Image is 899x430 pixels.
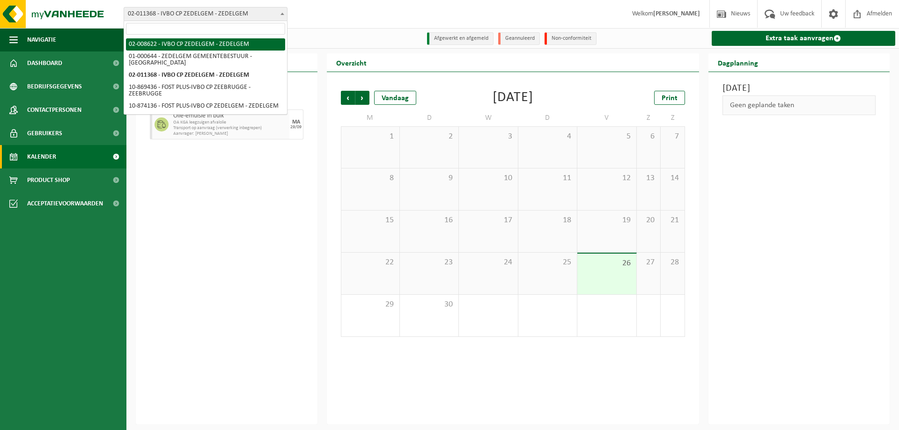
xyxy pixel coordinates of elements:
span: 16 [405,215,454,226]
span: 3 [464,131,513,142]
span: 18 [523,215,572,226]
li: Geannuleerd [498,32,540,45]
h2: Overzicht [327,53,376,72]
span: Acceptatievoorwaarden [27,192,103,215]
td: D [400,109,459,126]
td: V [577,109,636,126]
span: 11 [523,173,572,183]
span: Volgende [355,91,369,105]
span: Product Shop [27,168,70,192]
li: Non-conformiteit [545,32,597,45]
li: 10-869436 - FOST PLUS-IVBO CP ZEEBRUGGE - ZEEBRUGGE [126,81,285,100]
span: 30 [405,299,454,310]
span: 14 [665,173,679,183]
span: 21 [665,215,679,226]
span: Gebruikers [27,122,62,145]
a: Extra taak aanvragen [712,31,896,46]
span: 9 [405,173,454,183]
td: Z [661,109,685,126]
span: 12 [582,173,631,183]
li: 02-011368 - IVBO CP ZEDELGEM - ZEDELGEM [126,69,285,81]
span: 27 [641,257,656,268]
span: 17 [464,215,513,226]
span: 13 [641,173,656,183]
span: 23 [405,257,454,268]
span: 2 [405,131,454,142]
span: 4 [523,131,572,142]
span: 02-011368 - IVBO CP ZEDELGEM - ZEDELGEM [124,7,287,21]
span: 5 [582,131,631,142]
span: 8 [346,173,395,183]
span: 15 [346,215,395,226]
span: 28 [665,257,679,268]
span: OA KGA leegzuigen afvalolie [173,120,287,125]
span: 29 [346,299,395,310]
li: 02-008622 - IVBO CP ZEDELGEM - ZEDELGEM [126,38,285,51]
span: 26 [582,258,631,269]
li: 10-874136 - FOST PLUS-IVBO CP ZEDELGEM - ZEDELGEM [126,100,285,112]
span: 19 [582,215,631,226]
span: Vorige [341,91,355,105]
li: 01-000644 - ZEDELGEM GEMEENTEBESTUUR - [GEOGRAPHIC_DATA] [126,51,285,69]
span: Aanvrager: [PERSON_NAME] [173,131,287,137]
span: 25 [523,257,572,268]
h3: [DATE] [722,81,876,95]
div: MA [292,119,300,125]
div: 29/09 [290,125,302,130]
strong: [PERSON_NAME] [653,10,700,17]
span: 10 [464,173,513,183]
span: Print [662,95,678,102]
div: [DATE] [493,91,533,105]
span: Olie-emulsie in bulk [173,112,287,120]
span: 7 [665,131,679,142]
span: Bedrijfsgegevens [27,75,82,98]
li: Afgewerkt en afgemeld [427,32,494,45]
span: Contactpersonen [27,98,81,122]
span: 24 [464,257,513,268]
span: 6 [641,131,656,142]
span: Navigatie [27,28,56,51]
span: Kalender [27,145,56,168]
span: 20 [641,215,656,226]
span: Dashboard [27,51,62,75]
span: 22 [346,257,395,268]
h2: Dagplanning [708,53,767,72]
span: Transport op aanvraag (verwerking inbegrepen) [173,125,287,131]
a: Print [654,91,685,105]
td: D [518,109,577,126]
td: W [459,109,518,126]
div: Geen geplande taken [722,95,876,115]
span: 1 [346,131,395,142]
td: Z [637,109,661,126]
div: Vandaag [374,91,416,105]
td: M [341,109,400,126]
